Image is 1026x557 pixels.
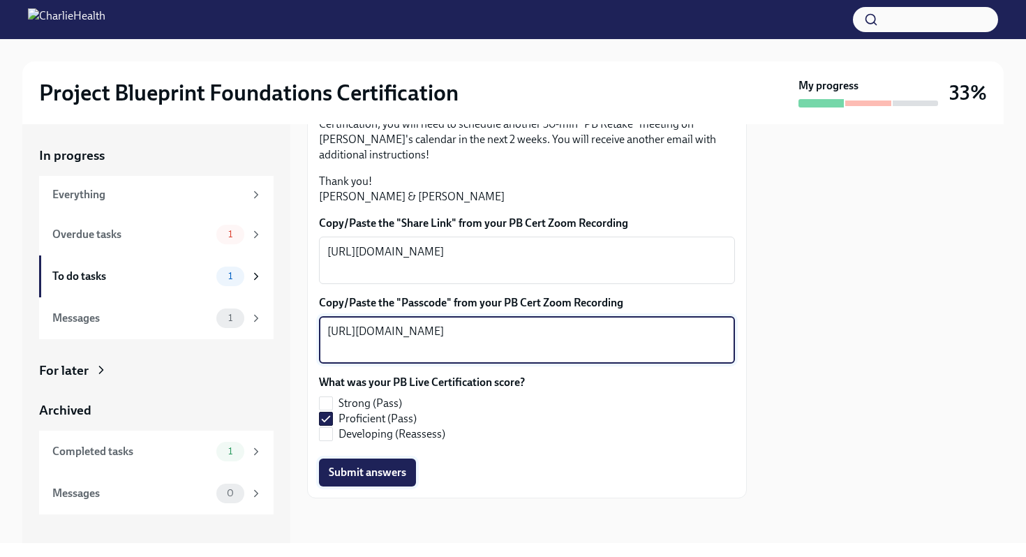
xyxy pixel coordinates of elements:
[218,488,242,498] span: 0
[319,86,735,163] p: Note: if you received a "Developing (Reasses)" score, don't get disheartened--this process is mea...
[327,244,727,277] textarea: [URL][DOMAIN_NAME]
[220,313,241,323] span: 1
[39,255,274,297] a: To do tasks1
[220,446,241,456] span: 1
[28,8,105,31] img: CharlieHealth
[327,323,727,357] textarea: [URL][DOMAIN_NAME]
[220,229,241,239] span: 1
[52,311,211,326] div: Messages
[39,362,89,380] div: For later
[319,459,416,487] button: Submit answers
[52,444,211,459] div: Completed tasks
[319,295,735,311] label: Copy/Paste the "Passcode" from your PB Cert Zoom Recording
[319,216,735,231] label: Copy/Paste the "Share Link" from your PB Cert Zoom Recording
[52,269,211,284] div: To do tasks
[220,271,241,281] span: 1
[52,486,211,501] div: Messages
[39,176,274,214] a: Everything
[319,375,525,390] label: What was your PB Live Certification score?
[39,214,274,255] a: Overdue tasks1
[39,147,274,165] a: In progress
[52,187,244,202] div: Everything
[39,473,274,514] a: Messages0
[39,79,459,107] h2: Project Blueprint Foundations Certification
[39,401,274,419] a: Archived
[339,396,402,411] span: Strong (Pass)
[52,227,211,242] div: Overdue tasks
[39,297,274,339] a: Messages1
[949,80,987,105] h3: 33%
[798,78,858,94] strong: My progress
[39,362,274,380] a: For later
[329,466,406,480] span: Submit answers
[39,431,274,473] a: Completed tasks1
[339,411,417,426] span: Proficient (Pass)
[339,426,445,442] span: Developing (Reassess)
[319,174,735,205] p: Thank you! [PERSON_NAME] & [PERSON_NAME]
